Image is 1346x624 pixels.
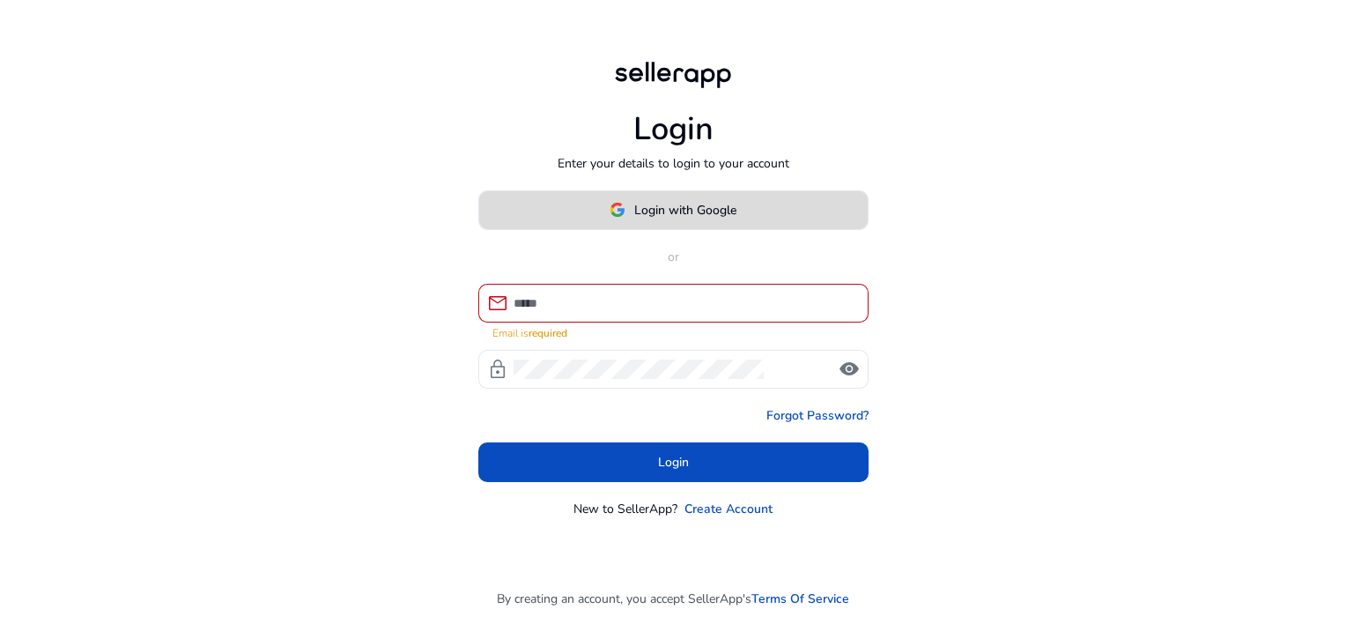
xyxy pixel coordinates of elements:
[529,326,567,340] strong: required
[487,359,508,380] span: lock
[684,500,773,518] a: Create Account
[478,442,869,482] button: Login
[487,293,508,314] span: mail
[839,359,860,380] span: visibility
[478,248,869,266] p: or
[751,590,849,608] a: Terms Of Service
[658,453,689,472] span: Login
[634,201,736,219] span: Login with Google
[573,500,677,518] p: New to SellerApp?
[633,110,714,148] h1: Login
[558,154,789,173] p: Enter your details to login to your account
[492,323,854,341] mat-error: Email is
[766,406,869,425] a: Forgot Password?
[610,202,625,218] img: google-logo.svg
[478,190,869,230] button: Login with Google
